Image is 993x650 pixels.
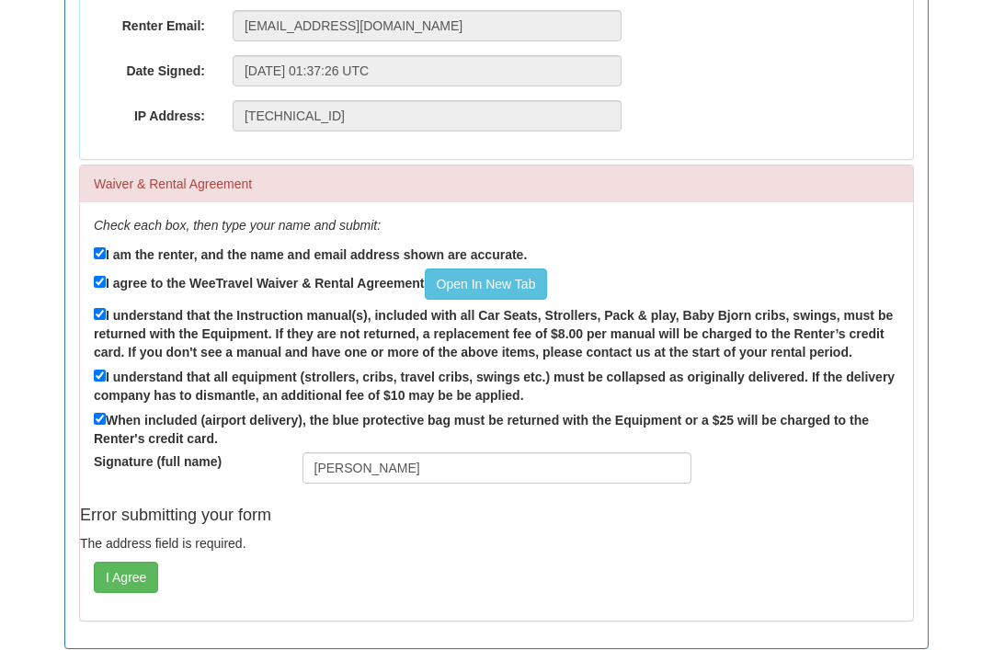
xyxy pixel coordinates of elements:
[94,562,158,593] button: I Agree
[94,413,106,425] input: When included (airport delivery), the blue protective bag must be returned with the Equipment or ...
[94,218,381,233] em: Check each box, then type your name and submit:
[80,452,289,471] label: Signature (full name)
[94,370,106,382] input: I understand that all equipment (strollers, cribs, travel cribs, swings etc.) must be collapsed a...
[94,366,899,405] label: I understand that all equipment (strollers, cribs, travel cribs, swings etc.) must be collapsed a...
[94,276,106,288] input: I agree to the WeeTravel Waiver & Rental AgreementOpen In New Tab
[94,308,106,320] input: I understand that the Instruction manual(s), included with all Car Seats, Strollers, Pack & play,...
[80,55,219,80] label: Date Signed:
[425,268,548,300] a: Open In New Tab
[94,244,527,264] label: I am the renter, and the name and email address shown are accurate.
[94,409,899,448] label: When included (airport delivery), the blue protective bag must be returned with the Equipment or ...
[80,10,219,35] label: Renter Email:
[94,304,899,361] label: I understand that the Instruction manual(s), included with all Car Seats, Strollers, Pack & play,...
[80,507,913,525] h4: Error submitting your form
[80,100,219,125] label: IP Address:
[94,247,106,259] input: I am the renter, and the name and email address shown are accurate.
[302,452,691,484] input: Full Name
[94,268,547,300] label: I agree to the WeeTravel Waiver & Rental Agreement
[80,534,913,553] p: The address field is required.
[80,165,913,202] div: Waiver & Rental Agreement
